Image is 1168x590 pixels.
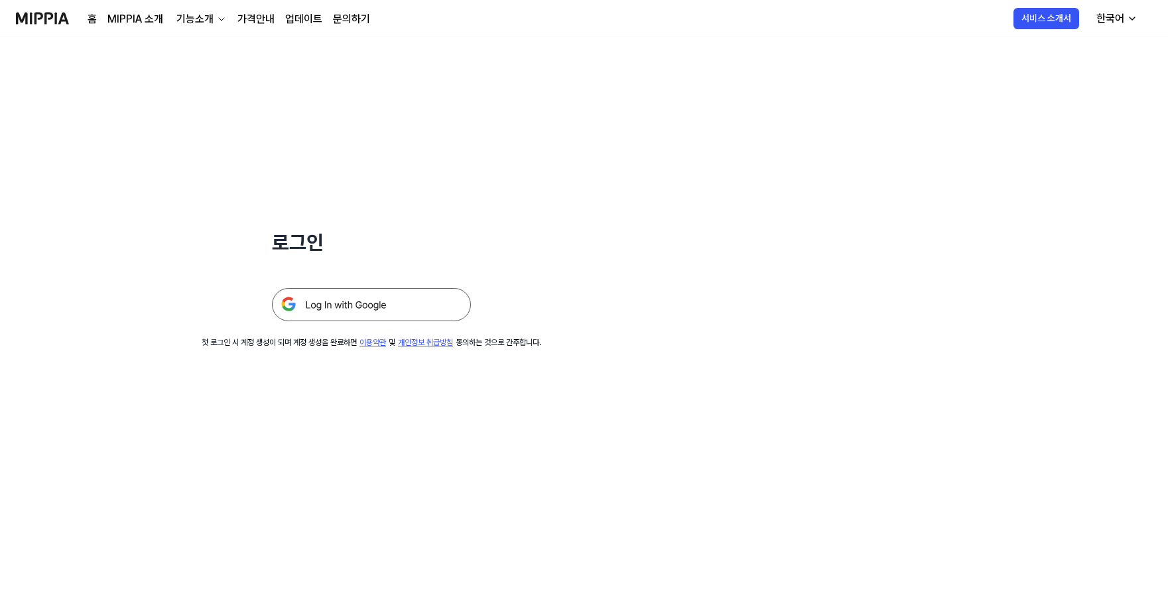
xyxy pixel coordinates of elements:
a: 문의하기 [333,11,370,27]
a: 개인정보 취급방침 [398,338,453,347]
img: 구글 로그인 버튼 [272,288,471,321]
button: 서비스 소개서 [1013,8,1079,29]
a: 홈 [88,11,97,27]
a: 이용약관 [359,338,386,347]
button: 한국어 [1086,5,1145,32]
div: 한국어 [1094,11,1127,27]
div: 기능소개 [174,11,216,27]
a: MIPPIA 소개 [107,11,163,27]
h1: 로그인 [272,228,471,256]
a: 업데이트 [285,11,322,27]
button: 기능소개 [174,11,227,27]
a: 가격안내 [237,11,275,27]
div: 첫 로그인 시 계정 생성이 되며 계정 생성을 완료하면 및 동의하는 것으로 간주합니다. [202,337,541,348]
